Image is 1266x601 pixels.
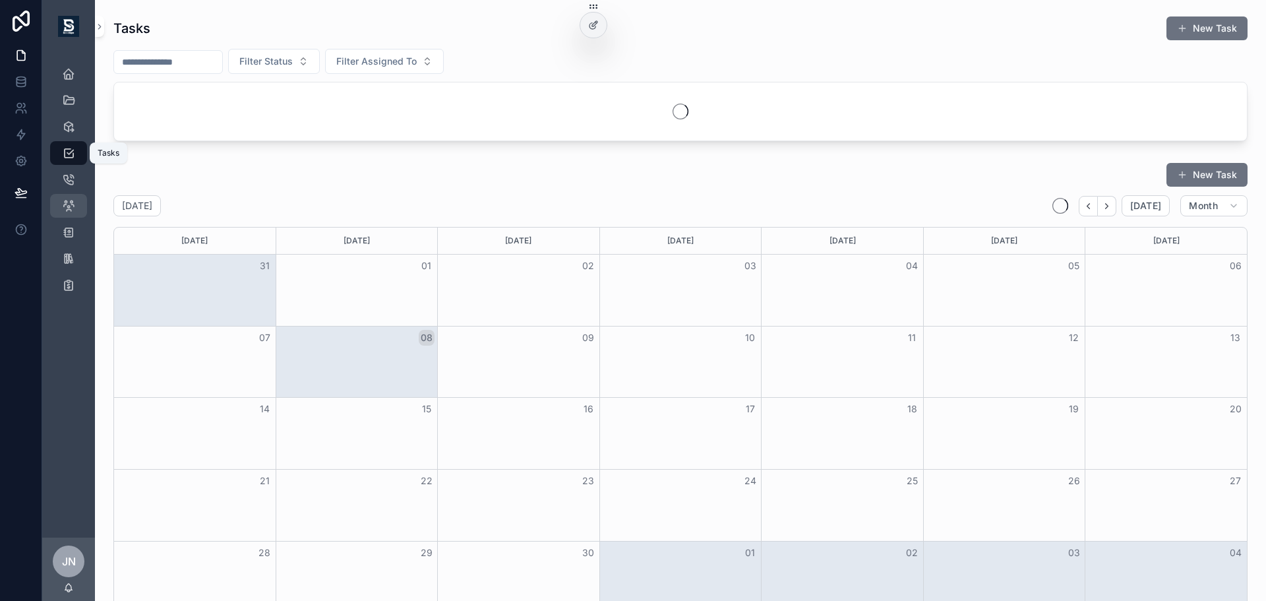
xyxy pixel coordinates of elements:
[926,228,1083,254] div: [DATE]
[325,49,444,74] button: Select Button
[580,473,596,489] button: 23
[742,545,758,561] button: 01
[116,228,274,254] div: [DATE]
[904,545,920,561] button: 02
[419,545,435,561] button: 29
[122,199,152,212] h2: [DATE]
[239,55,293,68] span: Filter Status
[419,473,435,489] button: 22
[256,330,272,346] button: 07
[256,473,272,489] button: 21
[580,545,596,561] button: 30
[1228,401,1244,417] button: 20
[1087,228,1245,254] div: [DATE]
[98,148,119,158] div: Tasks
[1180,195,1248,216] button: Month
[1228,473,1244,489] button: 27
[1079,196,1098,216] button: Back
[742,401,758,417] button: 17
[1189,200,1218,212] span: Month
[440,228,597,254] div: [DATE]
[256,258,272,274] button: 31
[419,258,435,274] button: 01
[419,401,435,417] button: 15
[1228,330,1244,346] button: 13
[256,545,272,561] button: 28
[764,228,921,254] div: [DATE]
[58,16,79,37] img: App logo
[256,401,272,417] button: 14
[228,49,320,74] button: Select Button
[113,19,150,38] h1: Tasks
[742,473,758,489] button: 24
[1066,473,1082,489] button: 26
[904,401,920,417] button: 18
[1228,545,1244,561] button: 04
[602,228,760,254] div: [DATE]
[580,258,596,274] button: 02
[1066,401,1082,417] button: 19
[1098,196,1116,216] button: Next
[580,330,596,346] button: 09
[336,55,417,68] span: Filter Assigned To
[42,53,95,314] div: scrollable content
[904,330,920,346] button: 11
[1066,330,1082,346] button: 12
[62,554,76,569] span: JN
[1066,545,1082,561] button: 03
[904,473,920,489] button: 25
[1130,200,1161,212] span: [DATE]
[1166,16,1248,40] button: New Task
[1066,258,1082,274] button: 05
[1122,195,1170,216] button: [DATE]
[742,258,758,274] button: 03
[742,330,758,346] button: 10
[1166,163,1248,187] button: New Task
[580,401,596,417] button: 16
[278,228,436,254] div: [DATE]
[904,258,920,274] button: 04
[419,330,435,346] button: 08
[1228,258,1244,274] button: 06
